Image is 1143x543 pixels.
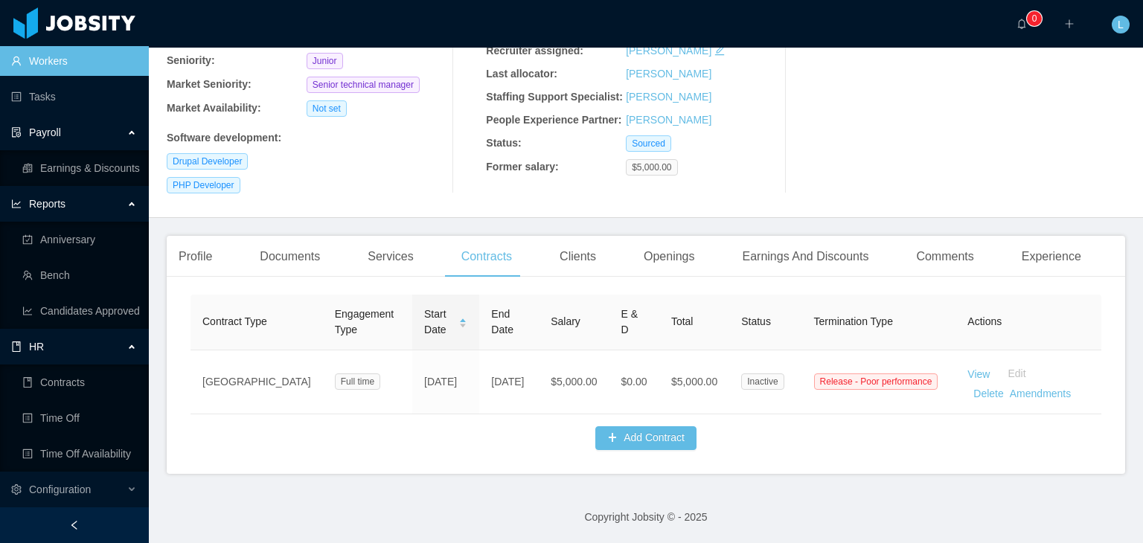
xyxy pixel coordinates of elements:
[167,153,248,170] span: Drupal Developer
[741,373,784,390] span: Inactive
[11,341,22,352] i: icon: book
[551,315,580,327] span: Salary
[11,484,22,495] i: icon: setting
[307,100,347,117] span: Not set
[29,483,91,495] span: Configuration
[149,492,1143,543] footer: Copyright Jobsity © - 2025
[595,426,697,450] button: icon: plusAdd Contract
[22,403,137,433] a: icon: profileTime Off
[741,315,771,327] span: Status
[632,236,707,277] div: Openings
[424,306,452,338] span: Start Date
[22,439,137,469] a: icon: profileTime Off Availability
[1064,19,1075,29] i: icon: plus
[731,236,881,277] div: Earnings And Discounts
[626,45,711,57] a: [PERSON_NAME]
[11,82,137,112] a: icon: profileTasks
[459,316,467,321] i: icon: caret-up
[486,114,621,126] b: People Experience Partner:
[967,315,1002,327] span: Actions
[621,376,647,388] span: $0.00
[29,198,65,210] span: Reports
[167,54,215,66] b: Seniority:
[973,388,1003,399] a: Delete
[202,315,267,327] span: Contract Type
[1010,388,1071,399] a: Amendments
[486,68,557,80] b: Last allocator:
[486,45,583,57] b: Recruiter assigned:
[11,199,22,209] i: icon: line-chart
[29,126,61,138] span: Payroll
[167,78,252,90] b: Market Seniority:
[486,161,558,173] b: Former salary:
[167,177,240,193] span: PHP Developer
[248,236,332,277] div: Documents
[11,127,22,138] i: icon: file-protect
[1118,16,1124,33] span: L
[1027,11,1042,26] sup: 0
[551,376,597,388] span: $5,000.00
[671,376,717,388] span: $5,000.00
[335,373,380,390] span: Full time
[626,135,671,152] span: Sourced
[626,91,711,103] a: [PERSON_NAME]
[486,91,623,103] b: Staffing Support Specialist:
[22,153,137,183] a: icon: reconciliationEarnings & Discounts
[621,308,638,335] span: E & D
[22,260,137,290] a: icon: teamBench
[479,350,539,414] td: [DATE]
[714,45,725,56] i: icon: edit
[190,350,323,414] td: [GEOGRAPHIC_DATA]
[626,114,711,126] a: [PERSON_NAME]
[904,236,985,277] div: Comments
[167,102,261,114] b: Market Availability:
[335,308,394,335] span: Engagement Type
[11,46,137,76] a: icon: userWorkers
[1016,19,1027,29] i: icon: bell
[22,296,137,326] a: icon: line-chartCandidates Approved
[967,367,990,379] a: View
[814,315,893,327] span: Termination Type
[491,308,513,335] span: End Date
[22,367,137,397] a: icon: bookContracts
[356,236,425,277] div: Services
[626,159,677,176] span: $5,000.00
[548,236,608,277] div: Clients
[167,132,281,144] b: Software development :
[459,321,467,326] i: icon: caret-down
[22,225,137,254] a: icon: carry-outAnniversary
[990,362,1037,386] button: Edit
[458,316,467,327] div: Sort
[1010,236,1093,277] div: Experience
[412,350,479,414] td: [DATE]
[486,137,521,149] b: Status:
[814,373,938,390] span: Release - Poor performance
[626,68,711,80] a: [PERSON_NAME]
[29,341,44,353] span: HR
[307,77,420,93] span: Senior technical manager
[671,315,694,327] span: Total
[307,53,343,69] span: Junior
[449,236,524,277] div: Contracts
[167,236,224,277] div: Profile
